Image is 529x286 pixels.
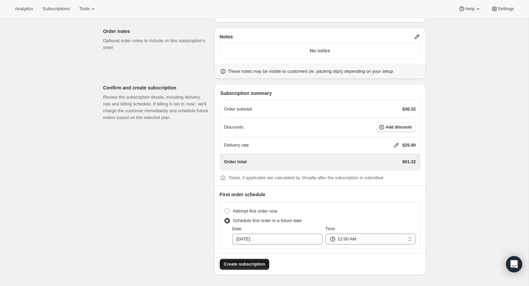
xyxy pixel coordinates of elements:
p: Review the subscription details, including delivery rate and billing schedule. If billing is set ... [103,94,209,121]
p: Taxes, if applicable are calculated by Shopify after the subscription is submitted [229,174,383,181]
p: No notes [224,47,416,54]
span: Help [465,6,474,12]
p: Optional order notes to include on this subscription's order [103,37,209,51]
span: Analytics [15,6,33,12]
p: Order total [224,158,247,165]
p: Delivery rate [224,142,249,149]
p: Order subtotal [224,106,252,113]
p: These notes may be visible to customers (ie. packing slips) depending on your setup [228,68,393,75]
button: Analytics [11,4,37,14]
div: Open Intercom Messenger [506,256,522,272]
span: Create subscription [224,261,265,268]
p: Subscription summary [220,90,420,97]
p: Confirm and create subscription [103,84,209,91]
p: Discounts [224,124,243,131]
span: Attempt first order now [233,208,277,214]
span: Subscriptions [42,6,70,12]
p: First order schedule [220,191,420,198]
span: Notes [220,33,233,40]
p: $61.32 [402,158,416,165]
p: $25.00 [402,142,416,149]
span: Add discount [386,124,412,130]
span: Schedule first order in a future date [233,218,302,223]
button: Create subscription [220,259,269,270]
span: Time [325,226,335,231]
p: Order notes [103,28,209,35]
button: Subscriptions [38,4,74,14]
button: Help [454,4,485,14]
span: Tools [79,6,90,12]
button: Tools [75,4,101,14]
button: Add discount [376,122,416,132]
p: $36.32 [402,106,416,113]
span: Settings [498,6,514,12]
span: Date [232,226,241,231]
button: Settings [487,4,518,14]
input: MM-DD-YYYY [232,234,323,245]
